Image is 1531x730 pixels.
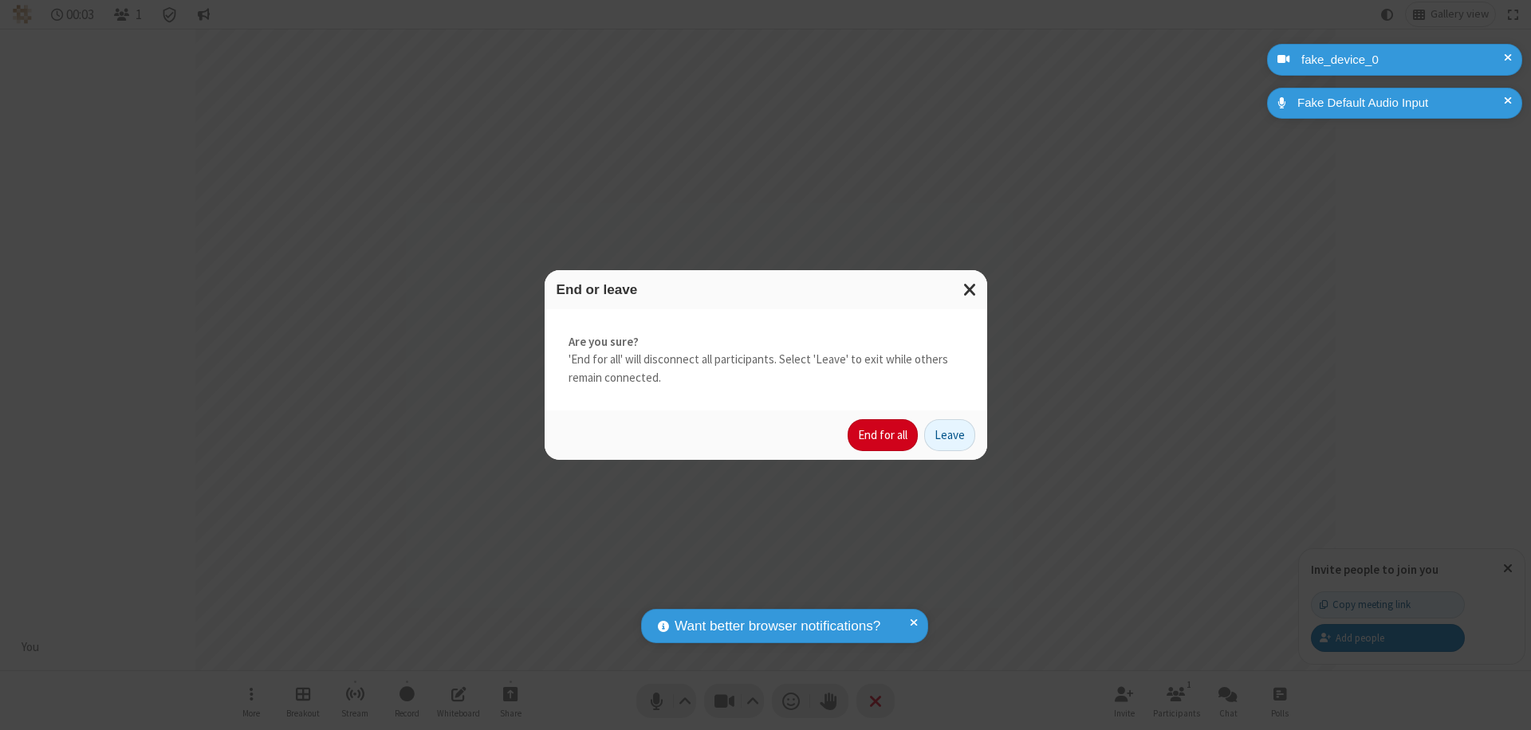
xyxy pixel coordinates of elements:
[1296,51,1510,69] div: fake_device_0
[557,282,975,297] h3: End or leave
[848,419,918,451] button: End for all
[924,419,975,451] button: Leave
[675,616,880,637] span: Want better browser notifications?
[954,270,987,309] button: Close modal
[1292,94,1510,112] div: Fake Default Audio Input
[569,333,963,351] strong: Are you sure?
[545,309,987,411] div: 'End for all' will disconnect all participants. Select 'Leave' to exit while others remain connec...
